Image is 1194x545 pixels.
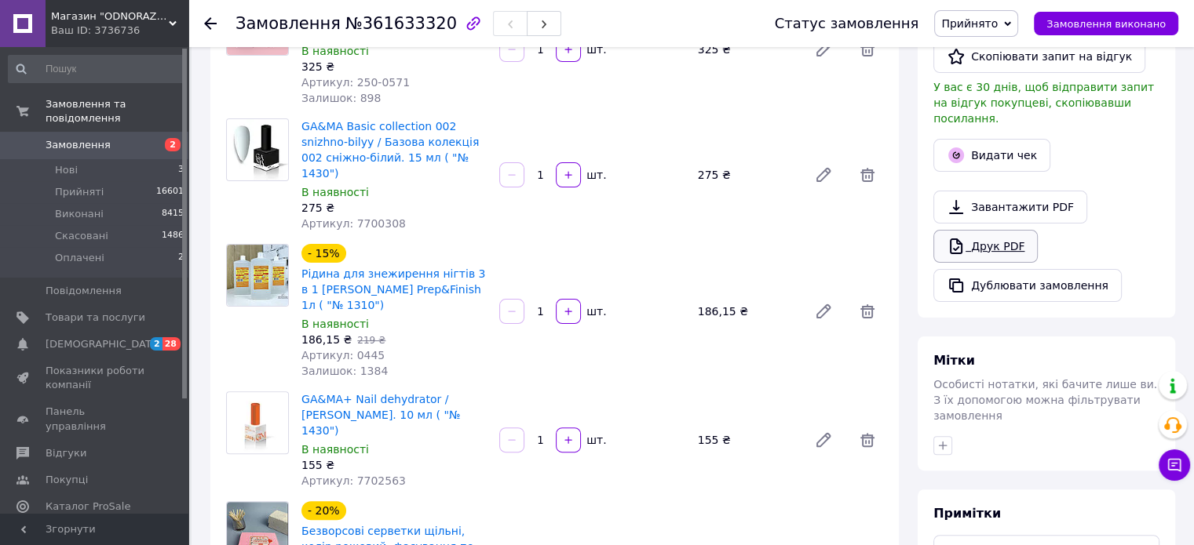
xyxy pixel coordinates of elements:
button: Чат з покупцем [1159,449,1190,481]
div: 155 ₴ [692,429,801,451]
div: Ваш ID: 3736736 [51,24,188,38]
span: Оплачені [55,251,104,265]
span: В наявності [301,45,369,57]
div: 275 ₴ [692,164,801,186]
div: Статус замовлення [775,16,919,31]
div: - 20% [301,501,346,520]
span: 8415 [162,207,184,221]
div: Повернутися назад [204,16,217,31]
span: 28 [162,337,181,351]
span: 1486 [162,229,184,243]
span: Видалити [852,159,883,191]
span: Виконані [55,207,104,221]
span: У вас є 30 днів, щоб відправити запит на відгук покупцеві, скопіювавши посилання. [933,81,1154,125]
span: В наявності [301,443,369,456]
span: Видалити [852,296,883,327]
input: Пошук [8,55,185,83]
span: Покупці [46,473,88,487]
a: Редагувати [808,159,839,191]
span: Нові [55,163,78,177]
div: шт. [582,167,608,183]
div: 325 ₴ [692,38,801,60]
span: Прийнято [941,17,998,30]
span: Замовлення та повідомлення [46,97,188,125]
span: В наявності [301,186,369,198]
span: Каталог ProSale [46,500,130,514]
span: Артикул: 250-0571 [301,76,410,89]
span: Товари та послуги [46,311,145,325]
span: 2 [165,138,181,151]
span: Показники роботи компанії [46,364,145,392]
span: Повідомлення [46,284,122,298]
div: 325 ₴ [301,59,487,74]
span: Залишок: 898 [301,92,381,104]
span: [DEMOGRAPHIC_DATA] [46,337,162,351]
span: Панель управління [46,405,145,433]
span: 3 [178,163,184,177]
button: Замовлення виконано [1034,12,1178,35]
div: шт. [582,432,608,448]
span: Мітки [933,353,975,368]
span: 2 [150,337,162,351]
button: Скопіювати запит на відгук [933,40,1145,73]
img: GA&MA+ Nail dehydrator / Нейл дегідратор. 10 мл ( "№ 1430") [227,392,288,453]
button: Дублювати замовлення [933,269,1122,302]
span: Замовлення [46,138,111,152]
span: Видалити [852,34,883,65]
span: В наявності [301,318,369,330]
a: GA&MA Basic collection 002 snizhno-bilyy / Базова колекція 002 сніжно-білий. 15 мл ( "№ 1430") [301,120,479,180]
div: 186,15 ₴ [692,300,801,322]
div: 155 ₴ [301,457,487,473]
span: Магазин "ODNORAZKA" ФОП ГРИШАН А. О., ЄДРПОУ 3217521459 [51,9,169,24]
span: 219 ₴ [357,335,385,346]
div: - 15% [301,244,346,263]
span: Замовлення [236,14,341,33]
span: Артикул: 0445 [301,349,385,362]
span: Скасовані [55,229,108,243]
img: Рідина для знежирення нігтів 3 в 1 Фурман Prep&Finish 1л ( "№ 1310") [227,245,288,306]
a: Редагувати [808,296,839,327]
a: Редагувати [808,424,839,456]
div: шт. [582,42,608,57]
span: 16601 [156,185,184,199]
div: шт. [582,303,608,319]
span: Видалити [852,424,883,456]
span: Замовлення виконано [1046,18,1166,30]
span: Артикул: 7702563 [301,474,406,487]
span: №361633320 [345,14,457,33]
span: Відгуки [46,446,86,460]
a: GA&MA+ Nail dehydrator / [PERSON_NAME]. 10 мл ( "№ 1430") [301,393,460,437]
img: GA&MA Basic collection 002 snizhno-bilyy / Базова колекція 002 сніжно-білий. 15 мл ( "№ 1430") [227,119,288,180]
span: Особисті нотатки, які бачите лише ви. З їх допомогою можна фільтрувати замовлення [933,378,1157,422]
span: 186,15 ₴ [301,333,352,346]
a: Завантажити PDF [933,191,1087,223]
span: Примітки [933,506,1001,521]
a: Друк PDF [933,230,1038,263]
a: Рідина для знежирення нігтів 3 в 1 [PERSON_NAME] Prep&Finish 1л ( "№ 1310") [301,267,485,311]
span: Залишок: 1384 [301,365,388,377]
button: Видати чек [933,139,1050,172]
span: Артикул: 7700308 [301,217,406,230]
span: Прийняті [55,185,104,199]
a: Редагувати [808,34,839,65]
div: 275 ₴ [301,200,487,216]
span: 2 [178,251,184,265]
